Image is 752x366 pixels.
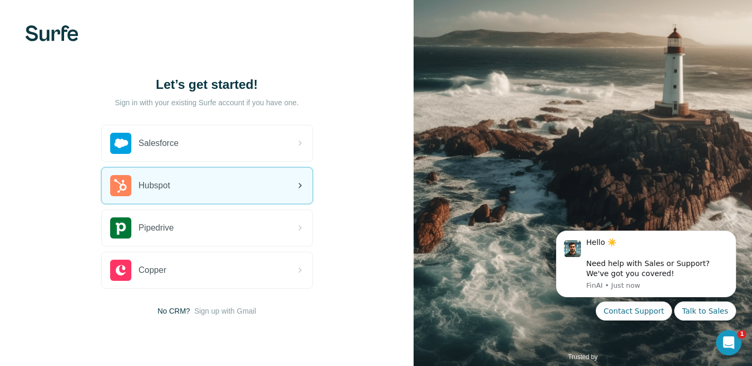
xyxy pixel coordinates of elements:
img: salesforce's logo [110,133,131,154]
iframe: Intercom live chat [716,330,741,355]
span: 1 [738,330,746,338]
img: copper's logo [110,260,131,281]
p: Trusted by [568,352,597,362]
iframe: Intercom notifications message [540,223,752,327]
img: hubspot's logo [110,175,131,196]
span: Hubspot [139,179,171,192]
img: pipedrive's logo [110,217,131,239]
span: Pipedrive [139,222,174,234]
img: Surfe's logo [25,25,78,41]
p: Sign in with your existing Surfe account if you have one. [115,97,299,108]
span: Copper [139,264,166,277]
span: No CRM? [157,306,190,316]
button: Sign up with Gmail [194,306,256,316]
h1: Let’s get started! [101,76,313,93]
span: Salesforce [139,137,179,150]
